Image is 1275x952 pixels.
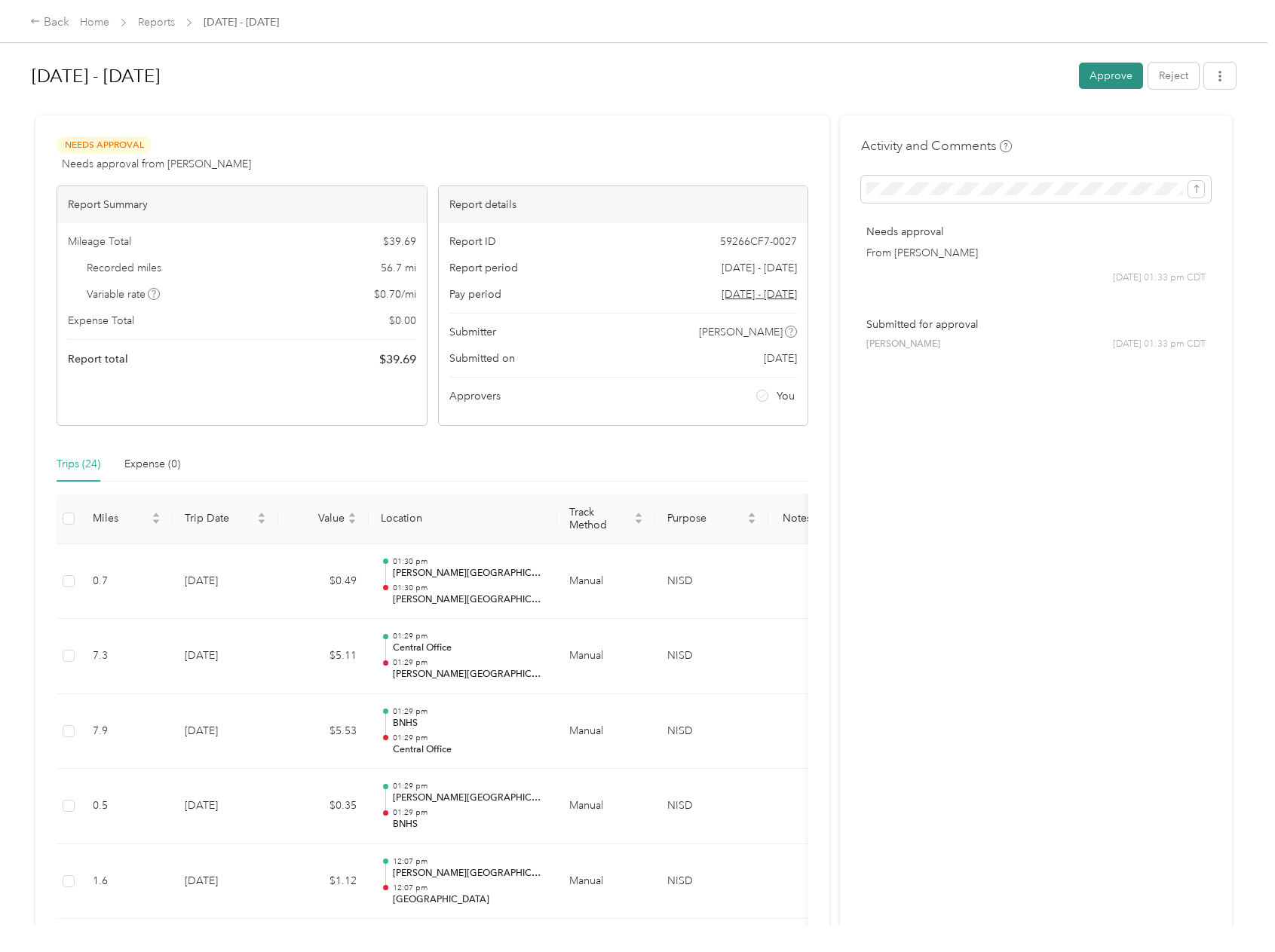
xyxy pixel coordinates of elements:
p: 12:07 pm [393,856,545,867]
h1: Aug 1 - 31, 2025 [32,58,1068,94]
span: Expense Total [68,313,134,329]
td: $0.49 [278,544,369,620]
span: Approvers [449,388,501,404]
td: 0.7 [81,544,173,620]
span: [PERSON_NAME] [699,324,783,340]
th: Trip Date [173,494,278,544]
a: Reports [138,16,175,29]
span: Needs approval from [PERSON_NAME] [62,156,251,172]
span: caret-down [747,517,756,526]
td: Manual [557,844,655,920]
span: 59266CF7-0027 [720,234,797,249]
td: 0.5 [81,769,173,844]
td: NISD [655,619,768,694]
td: Manual [557,694,655,770]
span: $ 39.69 [383,234,416,249]
th: Notes [768,494,825,544]
td: [DATE] [173,844,278,920]
td: Manual [557,769,655,844]
p: 12:07 pm [393,883,545,893]
span: $ 0.70 / mi [374,286,416,302]
span: caret-up [747,510,756,519]
p: 01:30 pm [393,583,545,593]
td: 7.9 [81,694,173,770]
td: $0.35 [278,769,369,844]
button: Approve [1079,63,1143,89]
td: NISD [655,544,768,620]
td: $1.12 [278,844,369,920]
span: [DATE] - [DATE] [722,260,797,276]
p: Needs approval [866,224,1206,240]
td: 7.3 [81,619,173,694]
th: Miles [81,494,173,544]
p: 01:30 pm [393,556,545,567]
th: Purpose [655,494,768,544]
div: Report details [439,186,808,223]
div: Trips (24) [57,456,100,473]
span: Go to pay period [722,286,797,302]
span: caret-up [348,510,357,519]
span: [DATE] 01:33 pm CDT [1113,338,1206,351]
p: 01:29 pm [393,781,545,791]
span: Submitter [449,324,496,340]
span: caret-down [152,517,161,526]
div: Expense (0) [124,456,180,473]
a: Home [80,16,109,29]
td: NISD [655,844,768,920]
p: Central Office [393,641,545,655]
p: BNHS [393,717,545,730]
span: Recorded miles [87,260,161,276]
span: caret-down [348,517,357,526]
p: [PERSON_NAME][GEOGRAPHIC_DATA] [393,791,545,805]
p: [PERSON_NAME][GEOGRAPHIC_DATA] [393,567,545,580]
span: Report period [449,260,518,276]
td: $5.11 [278,619,369,694]
span: Variable rate [87,286,161,302]
span: Mileage Total [68,234,131,249]
span: Miles [93,512,149,525]
p: [PERSON_NAME][GEOGRAPHIC_DATA] [393,867,545,880]
p: [PERSON_NAME][GEOGRAPHIC_DATA] [393,593,545,607]
span: caret-up [257,510,266,519]
th: Value [278,494,369,544]
span: caret-up [152,510,161,519]
span: caret-up [634,510,643,519]
span: Purpose [667,512,744,525]
span: Needs Approval [57,136,152,154]
div: Back [30,14,69,32]
span: You [777,388,795,404]
p: From [PERSON_NAME] [866,245,1206,261]
p: 01:29 pm [393,631,545,641]
th: Location [369,494,557,544]
span: $ 39.69 [379,350,416,369]
td: NISD [655,694,768,770]
span: caret-down [257,517,266,526]
p: 01:29 pm [393,807,545,818]
p: 01:29 pm [393,733,545,743]
span: Report total [68,351,128,367]
p: Submitted for approval [866,317,1206,332]
span: Track Method [569,506,631,531]
td: [DATE] [173,694,278,770]
span: Report ID [449,234,496,249]
span: [DATE] - [DATE] [204,14,279,30]
td: $5.53 [278,694,369,770]
span: [DATE] 01:33 pm CDT [1113,271,1206,285]
span: [PERSON_NAME] [866,338,940,351]
p: [GEOGRAPHIC_DATA] [393,893,545,907]
span: Pay period [449,286,501,302]
span: Trip Date [185,512,254,525]
td: 1.6 [81,844,173,920]
span: Value [290,512,345,525]
iframe: Everlance-gr Chat Button Frame [1191,868,1275,952]
span: 56.7 mi [381,260,416,276]
p: BNHS [393,818,545,831]
span: caret-down [634,517,643,526]
td: Manual [557,544,655,620]
td: [DATE] [173,619,278,694]
td: [DATE] [173,544,278,620]
p: 01:29 pm [393,706,545,717]
span: $ 0.00 [389,313,416,329]
span: [DATE] [764,350,797,366]
button: Reject [1148,63,1199,89]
